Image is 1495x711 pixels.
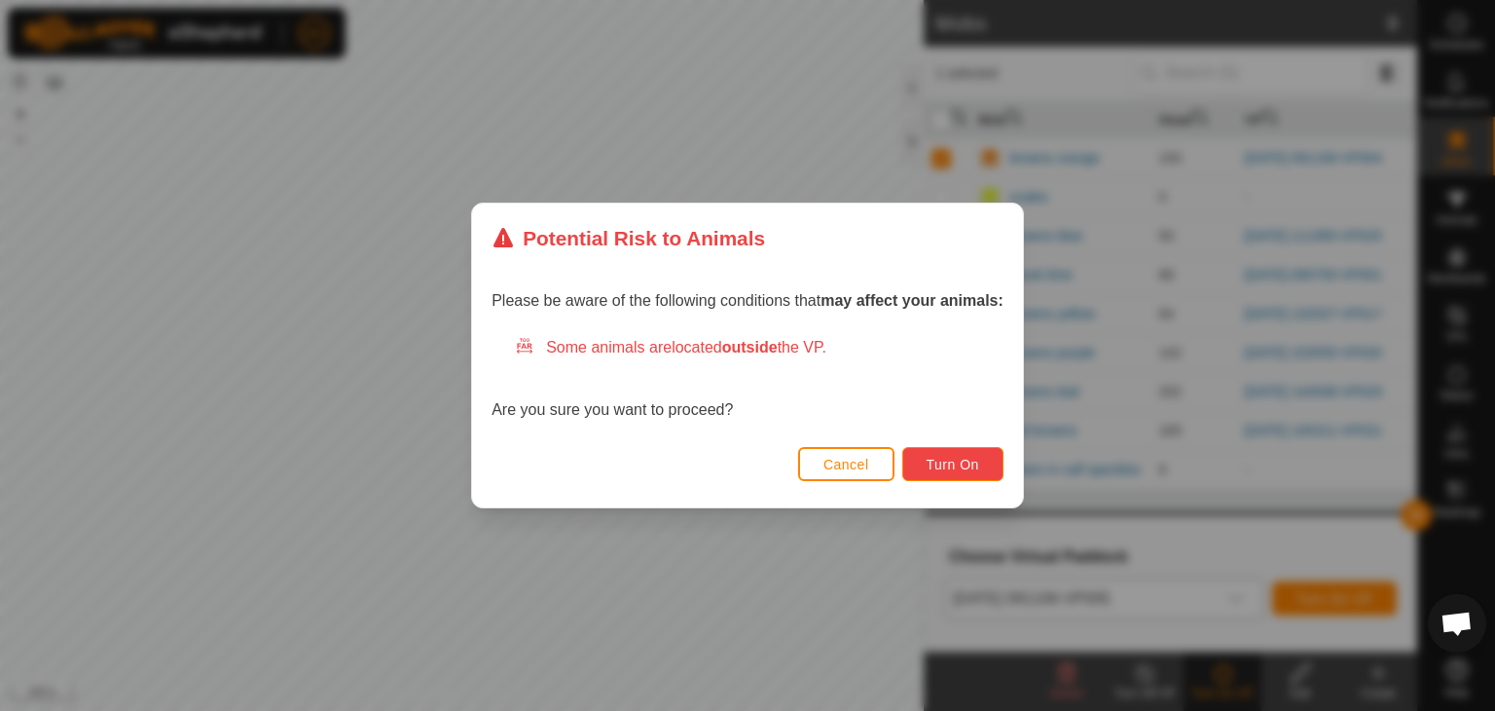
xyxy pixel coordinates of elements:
[515,336,1003,359] div: Some animals are
[1428,594,1486,653] div: Open chat
[722,339,778,355] strong: outside
[798,447,894,481] button: Cancel
[492,292,1003,309] span: Please be aware of the following conditions that
[672,339,826,355] span: located the VP.
[823,457,869,472] span: Cancel
[492,223,765,253] div: Potential Risk to Animals
[492,336,1003,422] div: Are you sure you want to proceed?
[902,447,1003,481] button: Turn On
[820,292,1003,309] strong: may affect your animals:
[927,457,979,472] span: Turn On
